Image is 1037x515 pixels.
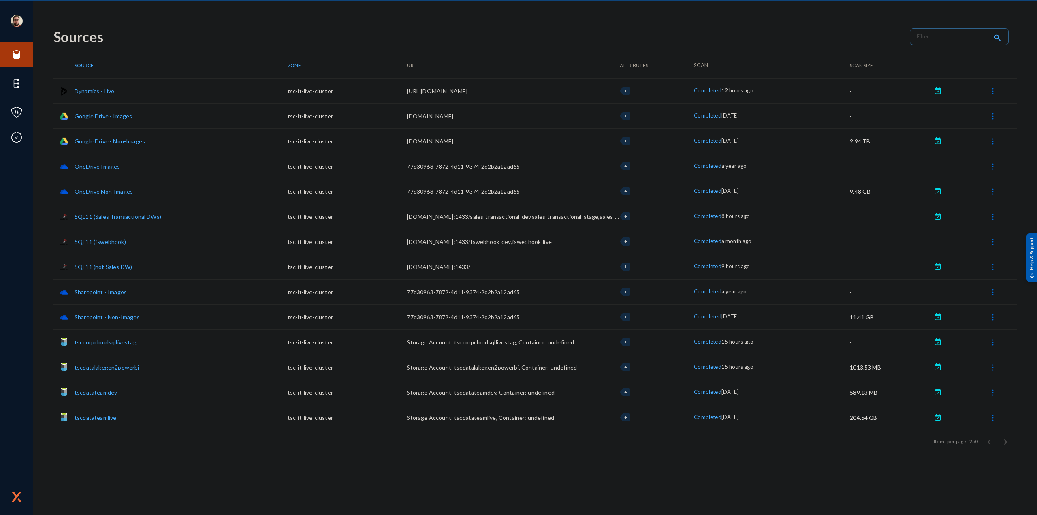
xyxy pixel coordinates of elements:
[850,329,931,355] td: -
[60,388,68,397] img: azurestorage.svg
[694,313,721,320] span: Completed
[992,33,1002,44] mat-icon: search
[624,364,627,370] span: +
[60,187,68,196] img: onedrive.png
[407,188,520,195] span: 77d30963-7872-4d11-9374-2c2b2a12ad65
[75,414,116,421] a: tscdatateamlive
[75,138,145,145] a: Google Drive - Non-Images
[407,339,574,346] span: Storage Account: tsccorpcloudsqllivestag, Container: undefined
[75,88,114,94] a: Dynamics - Live
[60,162,68,171] img: onedrive.png
[624,389,627,395] span: +
[624,339,627,344] span: +
[75,188,133,195] a: OneDrive Non-Images
[53,28,902,45] div: Sources
[694,188,721,194] span: Completed
[721,188,739,194] span: [DATE]
[60,212,68,221] img: sqlserver.png
[407,88,467,94] span: [URL][DOMAIN_NAME]
[288,62,407,68] div: Zone
[60,112,68,121] img: gdrive.png
[60,137,68,146] img: gdrive.png
[407,263,470,270] span: [DOMAIN_NAME]:1433/
[407,414,554,421] span: Storage Account: tscdatateamlive, Container: undefined
[60,237,68,246] img: sqlserver.png
[721,87,753,94] span: 12 hours ago
[624,113,627,118] span: +
[288,405,407,430] td: tsc-it-live-cluster
[288,128,407,154] td: tsc-it-live-cluster
[75,163,120,170] a: OneDrive Images
[75,339,137,346] a: tsccorpcloudsqllivestag
[989,112,997,120] img: icon-more.svg
[850,405,931,430] td: 204.54 GB
[694,137,721,144] span: Completed
[694,87,721,94] span: Completed
[850,128,931,154] td: 2.94 TB
[288,229,407,254] td: tsc-it-live-cluster
[407,389,554,396] span: Storage Account: tscdatateamdev, Container: undefined
[989,313,997,321] img: icon-more.svg
[1029,273,1035,278] img: help_support.svg
[721,414,739,420] span: [DATE]
[75,62,94,68] span: Source
[407,364,577,371] span: Storage Account: tscdatalakegen2powerbi, Container: undefined
[850,204,931,229] td: -
[850,355,931,380] td: 1013.53 MB
[989,162,997,171] img: icon-more.svg
[624,88,627,93] span: +
[407,163,520,170] span: 77d30963-7872-4d11-9374-2c2b2a12ad65
[989,389,997,397] img: icon-more.svg
[60,87,68,96] img: microsoftdynamics365.svg
[989,238,997,246] img: icon-more.svg
[624,264,627,269] span: +
[11,131,23,143] img: icon-compliance.svg
[981,434,997,450] button: Previous page
[989,414,997,422] img: icon-more.svg
[694,288,721,295] span: Completed
[721,263,750,269] span: 9 hours ago
[288,355,407,380] td: tsc-it-live-cluster
[969,438,978,445] div: 250
[288,103,407,128] td: tsc-it-live-cluster
[850,304,931,329] td: 11.41 GB
[997,434,1014,450] button: Next page
[11,49,23,61] img: icon-sources.svg
[288,380,407,405] td: tsc-it-live-cluster
[288,329,407,355] td: tsc-it-live-cluster
[624,415,627,420] span: +
[288,204,407,229] td: tsc-it-live-cluster
[288,78,407,103] td: tsc-it-live-cluster
[850,103,931,128] td: -
[624,188,627,194] span: +
[288,254,407,279] td: tsc-it-live-cluster
[407,238,552,245] span: [DOMAIN_NAME]:1433/fswebhook-dev,fswebhook-live
[11,77,23,90] img: icon-elements.svg
[75,213,161,220] a: SQL11 (Sales Transactional DWs)
[407,314,520,321] span: 77d30963-7872-4d11-9374-2c2b2a12ad65
[989,263,997,271] img: icon-more.svg
[721,238,752,244] span: a month ago
[75,389,117,396] a: tscdatateamdev
[989,338,997,346] img: icon-more.svg
[721,363,753,370] span: 15 hours ago
[288,279,407,304] td: tsc-it-live-cluster
[1026,233,1037,282] div: Help & Support
[407,138,453,145] span: [DOMAIN_NAME]
[694,62,708,68] span: Scan
[75,314,140,321] a: Sharepoint - Non-Images
[624,239,627,244] span: +
[75,263,132,270] a: SQL11 (not Sales DW)
[624,138,627,143] span: +
[850,279,931,304] td: -
[407,62,416,68] span: URL
[989,363,997,372] img: icon-more.svg
[288,62,301,68] span: Zone
[60,413,68,422] img: azurestorage.svg
[75,62,288,68] div: Source
[60,313,68,322] img: onedrive.png
[75,113,132,120] a: Google Drive - Images
[721,313,739,320] span: [DATE]
[721,213,750,219] span: 8 hours ago
[721,162,747,169] span: a year ago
